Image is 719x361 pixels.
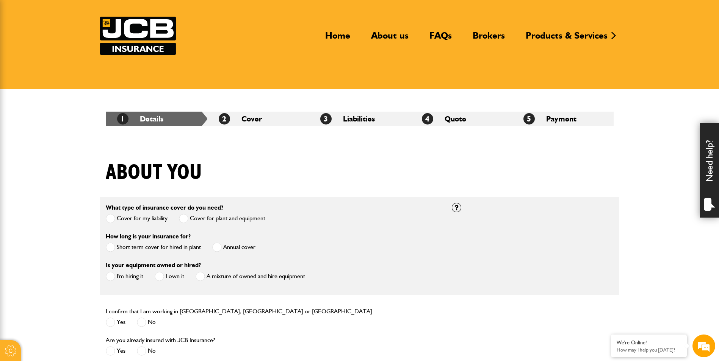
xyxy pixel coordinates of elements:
[196,272,305,281] label: A mixture of owned and hire equipment
[106,205,223,211] label: What type of insurance cover do you need?
[320,30,356,47] a: Home
[155,272,184,281] label: I own it
[512,112,614,126] li: Payment
[422,113,433,124] span: 4
[106,112,207,126] li: Details
[106,160,202,185] h1: About you
[617,347,681,353] p: How may I help you today?
[106,317,125,327] label: Yes
[117,113,128,124] span: 1
[10,137,138,227] textarea: Type your message and hit 'Enter'
[106,243,201,252] label: Short term cover for hired in plant
[410,112,512,126] li: Quote
[467,30,511,47] a: Brokers
[106,308,372,314] label: I confirm that I am working in [GEOGRAPHIC_DATA], [GEOGRAPHIC_DATA] or [GEOGRAPHIC_DATA]
[309,112,410,126] li: Liabilities
[106,233,191,240] label: How long is your insurance for?
[207,112,309,126] li: Cover
[13,42,32,53] img: d_20077148190_company_1631870298795_20077148190
[179,214,265,223] label: Cover for plant and equipment
[10,92,138,109] input: Enter your email address
[10,70,138,87] input: Enter your last name
[320,113,332,124] span: 3
[39,42,127,52] div: Chat with us now
[520,30,613,47] a: Products & Services
[212,243,255,252] label: Annual cover
[106,272,143,281] label: I'm hiring it
[106,262,201,268] label: Is your equipment owned or hired?
[106,337,215,343] label: Are you already insured with JCB Insurance?
[424,30,457,47] a: FAQs
[100,17,176,55] img: JCB Insurance Services logo
[523,113,535,124] span: 5
[106,346,125,356] label: Yes
[100,17,176,55] a: JCB Insurance Services
[137,317,156,327] label: No
[700,123,719,218] div: Need help?
[124,4,143,22] div: Minimize live chat window
[219,113,230,124] span: 2
[106,214,168,223] label: Cover for my liability
[365,30,414,47] a: About us
[617,339,681,346] div: We're Online!
[137,346,156,356] label: No
[10,115,138,131] input: Enter your phone number
[103,233,138,243] em: Start Chat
